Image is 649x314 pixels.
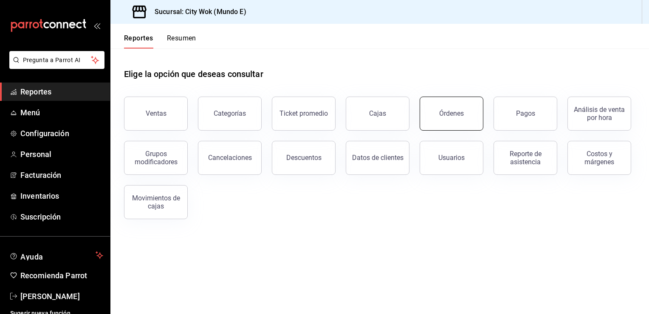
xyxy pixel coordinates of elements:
[9,51,104,69] button: Pregunta a Parrot AI
[346,97,409,131] button: Cajas
[573,106,626,122] div: Análisis de venta por hora
[516,109,535,117] div: Pagos
[573,150,626,166] div: Costos y márgenes
[420,141,483,175] button: Usuarios
[208,154,252,162] div: Cancelaciones
[438,154,465,162] div: Usuarios
[124,34,153,49] button: Reportes
[567,141,631,175] button: Costos y márgenes
[130,150,182,166] div: Grupos modificadores
[20,190,103,202] span: Inventarios
[124,97,188,131] button: Ventas
[124,34,196,49] div: navigation tabs
[167,34,196,49] button: Resumen
[346,141,409,175] button: Datos de clientes
[20,148,103,160] span: Personal
[279,109,328,117] div: Ticket promedio
[124,141,188,175] button: Grupos modificadores
[20,270,103,281] span: Recomienda Parrot
[272,97,336,131] button: Ticket promedio
[198,97,262,131] button: Categorías
[499,150,552,166] div: Reporte de asistencia
[124,185,188,219] button: Movimientos de cajas
[20,250,92,260] span: Ayuda
[439,109,464,117] div: Órdenes
[20,291,103,302] span: [PERSON_NAME]
[20,169,103,181] span: Facturación
[420,97,483,131] button: Órdenes
[130,194,182,210] div: Movimientos de cajas
[148,7,246,17] h3: Sucursal: City Wok (Mundo E)
[6,62,104,71] a: Pregunta a Parrot AI
[272,141,336,175] button: Descuentos
[23,56,91,65] span: Pregunta a Parrot AI
[286,154,322,162] div: Descuentos
[494,97,557,131] button: Pagos
[369,109,386,117] div: Cajas
[20,211,103,223] span: Suscripción
[20,86,103,97] span: Reportes
[146,109,166,117] div: Ventas
[352,154,404,162] div: Datos de clientes
[494,141,557,175] button: Reporte de asistencia
[214,109,246,117] div: Categorías
[93,22,100,29] button: open_drawer_menu
[198,141,262,175] button: Cancelaciones
[567,97,631,131] button: Análisis de venta por hora
[20,107,103,118] span: Menú
[124,68,263,80] h1: Elige la opción que deseas consultar
[20,128,103,139] span: Configuración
